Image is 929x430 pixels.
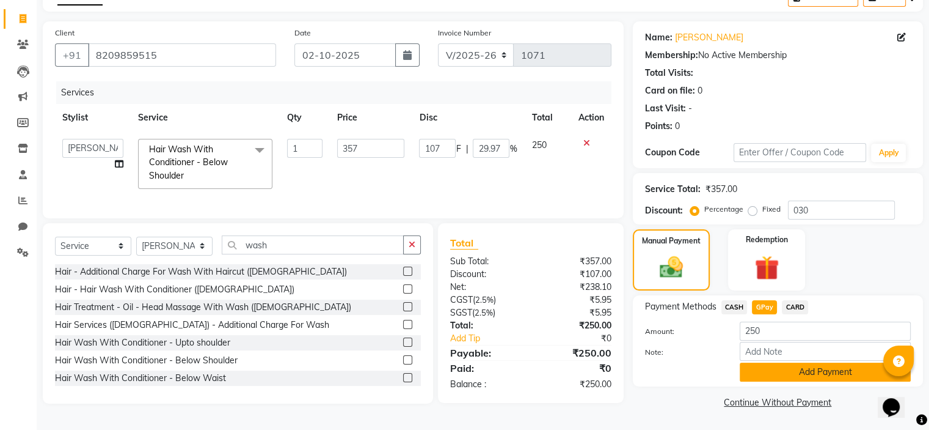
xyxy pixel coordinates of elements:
[450,237,478,250] span: Total
[531,378,621,391] div: ₹250.00
[55,265,347,278] div: Hair - Additional Charge For Wash With Haircut ([DEMOGRAPHIC_DATA])
[645,146,734,159] div: Coupon Code
[645,120,672,133] div: Points:
[475,308,493,317] span: 2.5%
[645,49,698,62] div: Membership:
[704,204,743,215] label: Percentage
[688,102,692,115] div: -
[330,104,412,132] th: Price
[740,342,911,361] input: Add Note
[294,28,311,39] label: Date
[636,347,730,358] label: Note:
[675,120,680,133] div: 0
[705,183,737,196] div: ₹357.00
[184,170,189,181] a: x
[531,294,621,306] div: ₹5.95
[645,300,716,313] span: Payment Methods
[441,319,531,332] div: Total:
[441,346,531,360] div: Payable:
[441,378,531,391] div: Balance :
[734,143,867,162] input: Enter Offer / Coupon Code
[636,326,730,337] label: Amount:
[222,235,404,254] input: Search or Scan
[531,281,621,294] div: ₹238.10
[571,104,611,132] th: Action
[55,28,75,39] label: Client
[752,300,777,314] span: GPay
[746,234,788,245] label: Redemption
[149,144,228,181] span: Hair Wash With Conditioner - Below Shoulder
[55,372,226,385] div: Hair Wash With Conditioner - Below Waist
[131,104,280,132] th: Service
[55,283,294,296] div: Hair - Hair Wash With Conditioner ([DEMOGRAPHIC_DATA])
[531,306,621,319] div: ₹5.95
[645,183,701,196] div: Service Total:
[456,143,461,155] span: F
[531,361,621,376] div: ₹0
[642,235,701,247] label: Manual Payment
[441,281,531,294] div: Net:
[441,332,545,345] a: Add Tip
[545,332,620,345] div: ₹0
[531,139,546,150] span: 250
[88,43,276,67] input: Search by Name/Mobile/Email/Code
[740,322,911,341] input: Amount
[475,295,494,305] span: 2.5%
[531,319,621,332] div: ₹250.00
[531,346,621,360] div: ₹250.00
[782,300,808,314] span: CARD
[645,31,672,44] div: Name:
[412,104,524,132] th: Disc
[878,381,917,418] iframe: chat widget
[675,31,743,44] a: [PERSON_NAME]
[652,254,690,281] img: _cash.svg
[55,43,89,67] button: +91
[441,255,531,268] div: Sub Total:
[645,102,686,115] div: Last Visit:
[450,307,472,318] span: SGST
[441,268,531,281] div: Discount:
[762,204,781,215] label: Fixed
[645,49,911,62] div: No Active Membership
[56,81,621,104] div: Services
[645,204,683,217] div: Discount:
[871,144,906,162] button: Apply
[438,28,491,39] label: Invoice Number
[441,294,531,306] div: ( )
[441,306,531,319] div: ( )
[635,396,920,409] a: Continue Without Payment
[531,268,621,281] div: ₹107.00
[698,84,702,97] div: 0
[747,253,787,283] img: _gift.svg
[441,361,531,376] div: Paid:
[55,354,238,367] div: Hair Wash With Conditioner - Below Shoulder
[524,104,570,132] th: Total
[280,104,330,132] th: Qty
[450,294,473,305] span: CGST
[645,84,695,97] div: Card on file:
[55,301,351,314] div: Hair Treatment - Oil - Head Massage With Wash ([DEMOGRAPHIC_DATA])
[645,67,693,80] div: Total Visits:
[55,336,230,349] div: Hair Wash With Conditioner - Upto shoulder
[55,319,329,332] div: Hair Services ([DEMOGRAPHIC_DATA]) - Additional Charge For Wash
[740,363,911,382] button: Add Payment
[55,104,131,132] th: Stylist
[509,143,517,155] span: %
[531,255,621,268] div: ₹357.00
[721,300,748,314] span: CASH
[465,143,468,155] span: |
